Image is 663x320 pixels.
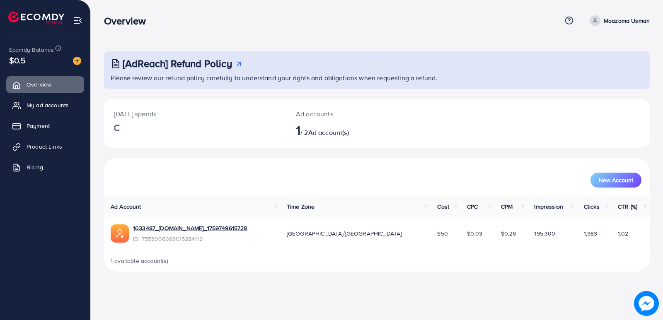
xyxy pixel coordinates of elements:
[73,57,81,65] img: image
[27,163,43,171] span: Billing
[6,159,84,176] a: Billing
[111,202,141,211] span: Ad Account
[123,58,232,70] h3: [AdReach] Refund Policy
[111,257,169,265] span: 1 available account(s)
[287,202,315,211] span: Time Zone
[296,120,300,140] span: 1
[501,202,513,211] span: CPM
[584,229,598,238] span: 1,983
[437,229,448,238] span: $50
[73,16,82,25] img: menu
[590,173,641,188] button: New Account
[584,202,600,211] span: Clicks
[287,229,402,238] span: [GEOGRAPHIC_DATA]/[GEOGRAPHIC_DATA]
[111,73,645,83] p: Please review our refund policy carefully to understand your rights and obligations when requesti...
[114,109,276,119] p: [DATE] spends
[6,118,84,134] a: Payment
[586,15,650,26] a: Moazama Usman
[27,122,50,130] span: Payment
[133,224,247,232] a: 1033487_[DOMAIN_NAME]_1759749615728
[437,202,449,211] span: Cost
[296,109,412,119] p: Ad accounts
[133,235,247,243] span: ID: 7558066963105284112
[111,224,129,243] img: ic-ads-acc.e4c84228.svg
[27,101,69,109] span: My ad accounts
[534,202,563,211] span: Impression
[6,138,84,155] a: Product Links
[634,291,659,316] img: image
[8,12,64,24] img: logo
[6,76,84,93] a: Overview
[9,46,54,54] span: Ecomdy Balance
[604,16,650,26] p: Moazama Usman
[534,229,555,238] span: 195,300
[308,128,349,137] span: Ad account(s)
[618,202,637,211] span: CTR (%)
[6,97,84,113] a: My ad accounts
[27,80,51,89] span: Overview
[296,122,412,138] h2: / 2
[501,229,516,238] span: $0.26
[599,177,633,183] span: New Account
[9,54,26,66] span: $0.5
[618,229,629,238] span: 1.02
[27,142,62,151] span: Product Links
[467,229,483,238] span: $0.03
[467,202,478,211] span: CPC
[104,15,152,27] h3: Overview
